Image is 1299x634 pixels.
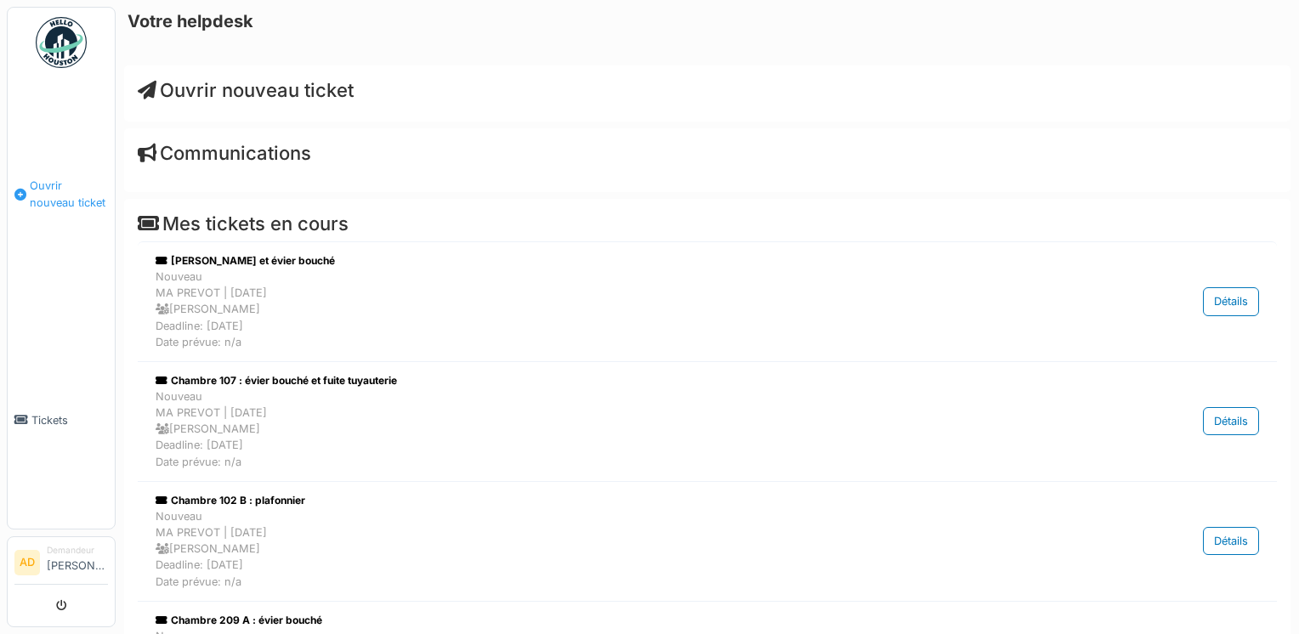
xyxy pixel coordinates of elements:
[156,269,1083,350] div: Nouveau MA PREVOT | [DATE] [PERSON_NAME] Deadline: [DATE] Date prévue: n/a
[31,412,108,428] span: Tickets
[36,17,87,68] img: Badge_color-CXgf-gQk.svg
[1203,527,1259,555] div: Détails
[128,11,253,31] h6: Votre helpdesk
[138,212,1277,235] h4: Mes tickets en cours
[156,373,1083,388] div: Chambre 107 : évier bouché et fuite tuyauterie
[8,311,115,529] a: Tickets
[156,388,1083,470] div: Nouveau MA PREVOT | [DATE] [PERSON_NAME] Deadline: [DATE] Date prévue: n/a
[151,489,1263,594] a: Chambre 102 B : plafonnier NouveauMA PREVOT | [DATE] [PERSON_NAME]Deadline: [DATE]Date prévue: n/...
[156,508,1083,590] div: Nouveau MA PREVOT | [DATE] [PERSON_NAME] Deadline: [DATE] Date prévue: n/a
[47,544,108,557] div: Demandeur
[30,178,108,210] span: Ouvrir nouveau ticket
[1203,407,1259,435] div: Détails
[151,369,1263,474] a: Chambre 107 : évier bouché et fuite tuyauterie NouveauMA PREVOT | [DATE] [PERSON_NAME]Deadline: [...
[151,249,1263,354] a: [PERSON_NAME] et évier bouché NouveauMA PREVOT | [DATE] [PERSON_NAME]Deadline: [DATE]Date prévue:...
[1203,287,1259,315] div: Détails
[156,493,1083,508] div: Chambre 102 B : plafonnier
[138,79,354,101] a: Ouvrir nouveau ticket
[156,613,1083,628] div: Chambre 209 A : évier bouché
[47,544,108,580] li: [PERSON_NAME]
[14,544,108,585] a: AD Demandeur[PERSON_NAME]
[156,253,1083,269] div: [PERSON_NAME] et évier bouché
[14,550,40,575] li: AD
[8,77,115,311] a: Ouvrir nouveau ticket
[138,142,1277,164] h4: Communications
